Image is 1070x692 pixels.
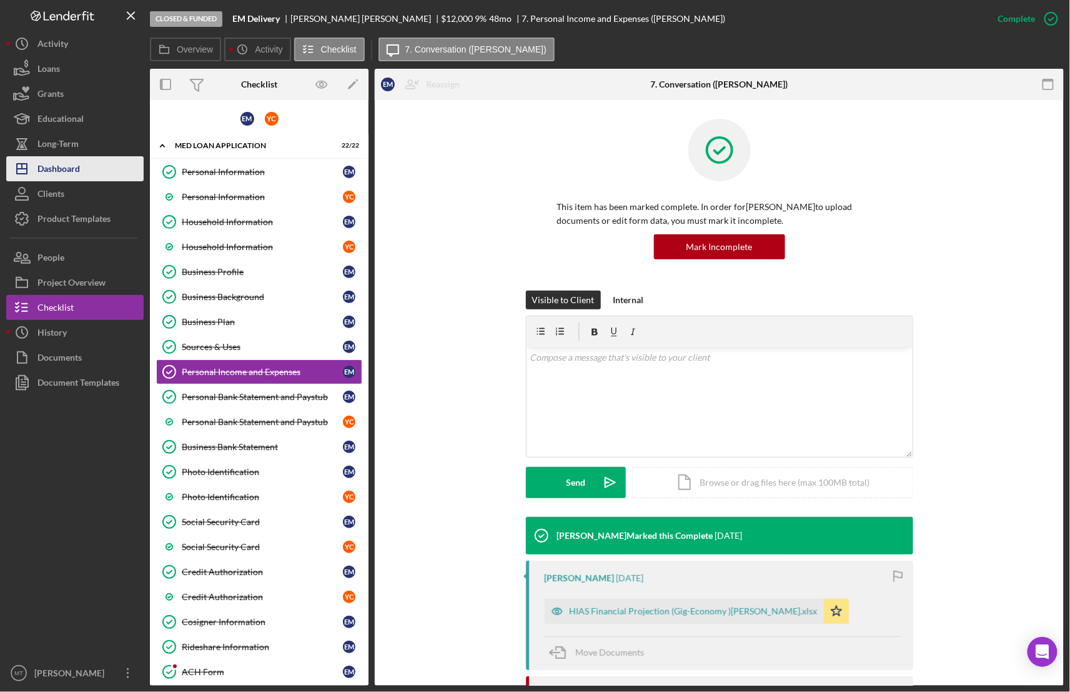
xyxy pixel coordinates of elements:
[6,295,144,320] a: Checklist
[6,81,144,106] button: Grants
[576,647,645,658] span: Move Documents
[321,44,357,54] label: Checklist
[156,234,362,259] a: Household InformationYC
[156,284,362,309] a: Business BackgroundEM
[986,6,1064,31] button: Complete
[182,292,343,302] div: Business Background
[343,266,355,278] div: E M
[265,112,279,126] div: Y C
[37,181,64,209] div: Clients
[156,459,362,484] a: Photo IdentificationEM
[37,270,106,298] div: Project Overview
[156,584,362,609] a: Credit AuthorizationYC
[290,14,442,24] div: [PERSON_NAME] [PERSON_NAME]
[343,166,355,178] div: E M
[156,309,362,334] a: Business PlanEM
[343,366,355,378] div: E M
[686,234,753,259] div: Mark Incomplete
[182,667,343,677] div: ACH Form
[343,666,355,678] div: E M
[617,573,644,583] time: 2025-06-24 21:31
[6,320,144,345] button: History
[182,492,343,502] div: Photo Identification
[182,542,343,552] div: Social Security Card
[37,31,68,59] div: Activity
[545,573,615,583] div: [PERSON_NAME]
[156,534,362,559] a: Social Security CardYC
[6,106,144,131] a: Educational
[545,599,849,624] button: HIAS Financial Projection (Gig-Economy )[PERSON_NAME].xlsx
[156,334,362,359] a: Sources & UsesEM
[232,14,280,24] b: EM Delivery
[607,291,650,309] button: Internal
[405,44,547,54] label: 7. Conversation ([PERSON_NAME])
[182,317,343,327] div: Business Plan
[6,206,144,231] button: Product Templates
[156,184,362,209] a: Personal InformationYC
[240,112,254,126] div: E M
[182,367,343,377] div: Personal Income and Expenses
[489,14,512,24] div: 48 mo
[37,245,64,273] div: People
[156,609,362,634] a: Cosigner InformationEM
[343,516,355,528] div: E M
[156,559,362,584] a: Credit AuthorizationEM
[255,44,282,54] label: Activity
[6,156,144,181] a: Dashboard
[532,291,595,309] div: Visible to Client
[156,509,362,534] a: Social Security CardEM
[343,541,355,553] div: Y C
[182,267,343,277] div: Business Profile
[566,467,585,498] div: Send
[150,38,221,61] button: Overview
[37,206,111,234] div: Product Templates
[37,295,74,323] div: Checklist
[37,156,80,184] div: Dashboard
[343,216,355,228] div: E M
[526,467,626,498] button: Send
[442,14,473,24] div: $12,000
[182,442,343,452] div: Business Bank Statement
[337,142,359,149] div: 22 / 22
[654,234,785,259] button: Mark Incomplete
[37,345,82,373] div: Documents
[343,341,355,353] div: E M
[182,517,343,527] div: Social Security Card
[343,416,355,428] div: Y C
[6,270,144,295] button: Project Overview
[150,11,222,27] div: Closed & Funded
[522,14,726,24] div: 7. Personal Income and Expenses ([PERSON_NAME])
[177,44,213,54] label: Overview
[343,591,355,603] div: Y C
[182,467,343,477] div: Photo Identification
[156,259,362,284] a: Business ProfileEM
[156,634,362,659] a: Rideshare InformationEM
[715,531,743,541] time: 2025-06-24 21:31
[37,81,64,109] div: Grants
[6,245,144,270] button: People
[182,417,343,427] div: Personal Bank Statement and Paystub
[475,14,487,24] div: 9 %
[6,31,144,56] button: Activity
[6,181,144,206] a: Clients
[343,316,355,328] div: E M
[156,159,362,184] a: Personal InformationEM
[6,131,144,156] button: Long-Term
[343,491,355,503] div: Y C
[182,342,343,352] div: Sources & Uses
[6,345,144,370] button: Documents
[182,392,343,402] div: Personal Bank Statement and Paystub
[156,384,362,409] a: Personal Bank Statement and PaystubEM
[37,106,84,134] div: Educational
[156,484,362,509] a: Photo IdentificationYC
[6,56,144,81] button: Loans
[557,200,882,228] p: This item has been marked complete. In order for [PERSON_NAME] to upload documents or edit form d...
[182,217,343,227] div: Household Information
[37,370,119,398] div: Document Templates
[343,391,355,403] div: E M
